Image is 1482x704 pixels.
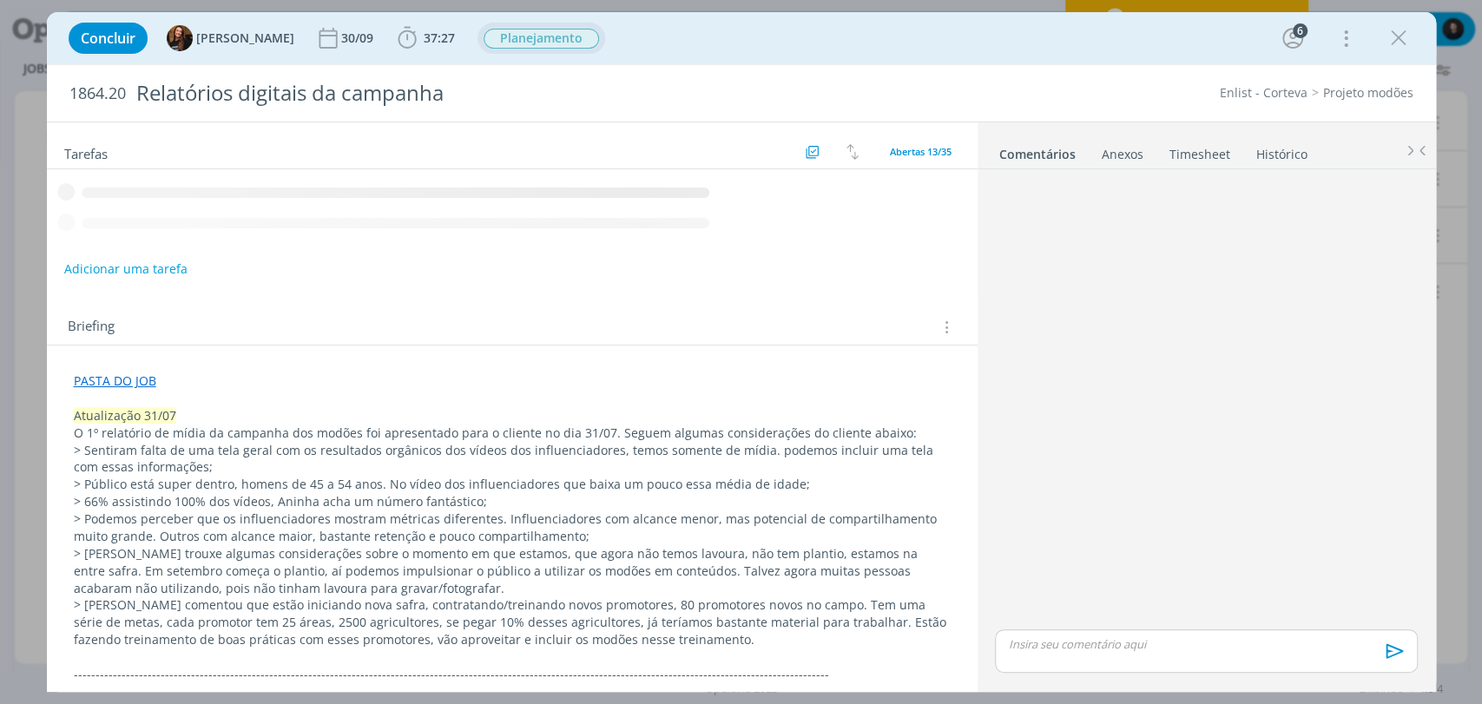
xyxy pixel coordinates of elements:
p: -------------------------------------------------------------------------------------------------... [74,666,951,683]
div: dialog [47,12,1436,692]
span: 37:27 [424,30,455,46]
a: Timesheet [1169,138,1231,163]
span: [PERSON_NAME] [196,32,294,44]
button: 6 [1279,24,1307,52]
a: Comentários [998,138,1077,163]
a: Enlist - Corteva [1220,84,1307,101]
p: > Público está super dentro, homens de 45 a 54 anos. No vídeo dos influenciadores que baixa um po... [74,476,951,493]
button: Planejamento [483,28,600,49]
span: Briefing [68,316,115,339]
p: > Sentiram falta de uma tela geral com os resultados orgânicos dos vídeos dos influenciadores, te... [74,442,951,477]
a: Histórico [1255,138,1308,163]
p: > Podemos perceber que os influenciadores mostram métricas diferentes. Influenciadores com alcanc... [74,510,951,545]
div: Relatórios digitais da campanha [129,72,846,115]
button: Concluir [69,23,148,54]
p: > 66% assistindo 100% dos vídeos, Aninha acha um número fantástico; [74,493,951,510]
p: > [PERSON_NAME] comentou que estão iniciando nova safra, contratando/treinando novos promotores, ... [74,596,951,648]
div: 6 [1293,23,1307,38]
a: PASTA DO JOB [74,372,156,389]
span: Planejamento [484,29,599,49]
span: Concluir [81,31,135,45]
img: T [167,25,193,51]
img: arrow-down-up.svg [846,144,859,160]
span: Atualização 31/07 [74,407,176,424]
span: 1864.20 [69,84,126,103]
button: 37:27 [393,24,459,52]
p: O 1º relatório de mídia da campanha dos modões foi apresentado para o cliente no dia 31/07. Segue... [74,424,951,442]
div: Anexos [1102,146,1143,163]
button: Adicionar uma tarefa [63,253,188,285]
div: 30/09 [341,32,377,44]
p: > [PERSON_NAME] trouxe algumas considerações sobre o momento em que estamos, que agora não temos ... [74,545,951,597]
a: Projeto modões [1323,84,1413,101]
button: T[PERSON_NAME] [167,25,294,51]
span: Tarefas [64,141,108,162]
span: Abertas 13/35 [890,145,952,158]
